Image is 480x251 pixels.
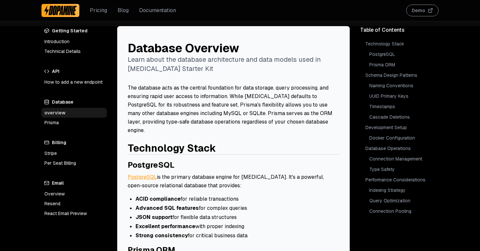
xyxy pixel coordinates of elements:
li: for flexible data structures [136,213,339,221]
a: Type Safety [368,165,439,174]
strong: Strong consistency [136,232,188,239]
a: React Email Preview [41,209,107,218]
a: Introduction [41,37,107,46]
a: Development Setup [364,123,439,132]
a: Docker Configuration [368,133,439,142]
a: Indexing Strategy [368,186,439,195]
a: Naming Conventions [368,81,439,90]
img: Dopamine [44,5,77,16]
a: Per Seat Billing [41,158,107,168]
li: for critical business data [136,232,339,240]
a: Timestamps [368,102,439,111]
p: Learn about the database architecture and data models used in [MEDICAL_DATA] Starter Kit [128,55,339,73]
a: PostgreSQL [128,174,157,180]
h1: Database Overview [128,42,339,55]
h4: API [41,67,107,76]
h4: Email [41,178,107,188]
button: Demo [406,5,439,16]
a: Resend [41,199,107,209]
a: Schema Design Patterns [364,71,439,80]
a: Prisma ORM [368,60,439,69]
a: Pricing [90,7,107,14]
li: for complex queries [136,204,339,212]
a: overview [41,108,107,118]
a: UUID Primary Keys [368,92,439,101]
a: Prisma [41,118,107,127]
strong: ACID compliance [136,195,181,202]
a: Performance Considerations [364,175,439,184]
li: for reliable transactions [136,195,339,203]
li: with proper indexing [136,223,339,230]
h4: Database [41,97,107,107]
a: Stripe [41,148,107,158]
a: Connection Management [368,154,439,163]
div: Table of Contents [360,26,439,34]
a: Technology Stack [364,39,439,48]
strong: JSON support [136,214,172,221]
a: Cascade Deletions [368,112,439,122]
a: Technology Stack [128,142,216,155]
a: Database Operations [364,144,439,153]
a: Overview [41,189,107,199]
a: How to add a new endpoint [41,77,107,87]
a: Documentation [139,7,176,14]
a: PostgreSQL [128,160,174,170]
p: is the primary database engine for [MEDICAL_DATA]. It's a powerful, open-source relational databa... [128,173,339,190]
h4: Getting Started [41,26,107,35]
a: Query Optimization [368,196,439,205]
h4: Billing [41,138,107,147]
strong: Excellent performance [136,223,195,230]
strong: Advanced SQL features [136,205,199,211]
a: Blog [118,7,129,14]
p: The database acts as the central foundation for data storage, query processing, and ensuring rapi... [128,84,339,135]
a: Dopamine [41,4,79,17]
a: PostgreSQL [368,50,439,59]
a: Connection Pooling [368,207,439,216]
a: Technical Details [41,46,107,56]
